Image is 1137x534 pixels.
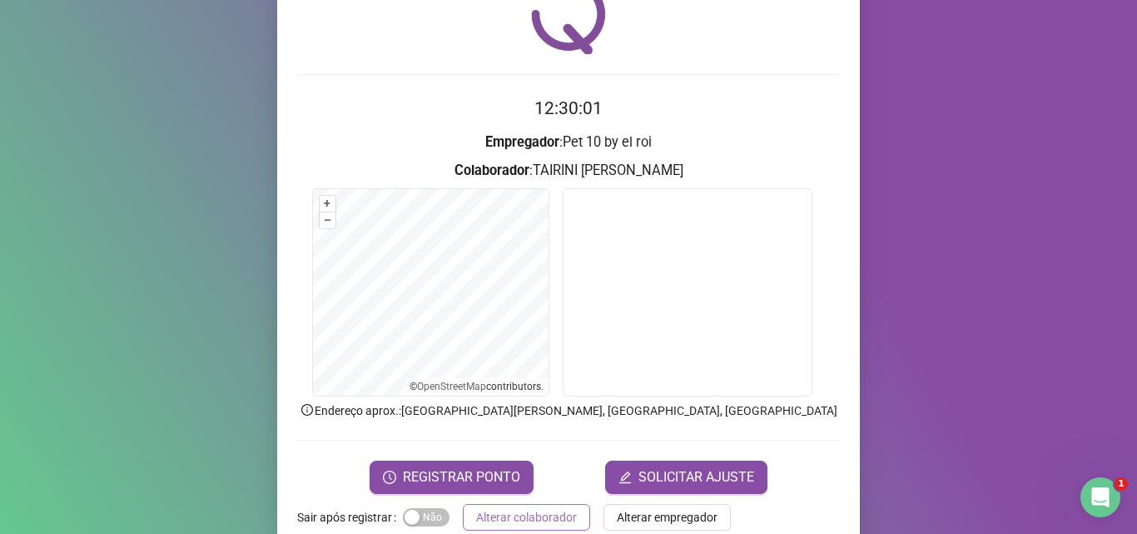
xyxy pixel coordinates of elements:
li: © contributors. [410,381,544,392]
strong: Colaborador [454,162,529,178]
button: editSOLICITAR AJUSTE [605,461,767,494]
h3: : TAIRINI [PERSON_NAME] [297,160,840,182]
span: SOLICITAR AJUSTE [638,467,754,487]
strong: Empregador [485,134,559,150]
time: 12:30:01 [534,98,603,118]
span: clock-circle [383,471,396,484]
h3: : Pet 10 by el roi [297,132,840,153]
span: REGISTRAR PONTO [403,467,520,487]
p: Endereço aprox. : [GEOGRAPHIC_DATA][PERSON_NAME], [GEOGRAPHIC_DATA], [GEOGRAPHIC_DATA] [297,402,840,420]
span: Alterar colaborador [476,508,577,527]
iframe: Intercom live chat [1080,477,1120,517]
span: info-circle [300,402,315,417]
button: + [320,196,335,212]
button: – [320,212,335,228]
button: Alterar colaborador [463,504,590,531]
span: 1 [1115,477,1128,491]
span: edit [618,471,632,484]
a: OpenStreetMap [417,381,486,392]
span: Alterar empregador [617,508,717,527]
button: Alterar empregador [603,504,731,531]
button: REGISTRAR PONTO [370,461,534,494]
label: Sair após registrar [297,504,403,531]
